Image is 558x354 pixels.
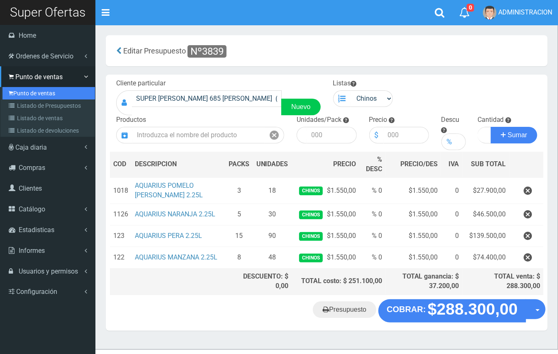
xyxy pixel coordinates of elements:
[385,247,441,269] td: $1.550,00
[400,160,438,168] span: PRECIO/DES
[378,299,526,322] button: COBRAR: $288.300,00
[19,32,36,39] span: Home
[10,5,85,19] span: Super Ofertas
[19,184,42,192] span: Clientes
[369,127,384,143] div: $
[225,177,253,204] td: 3
[225,204,253,225] td: 5
[292,225,359,247] td: $1.550,00
[441,177,463,204] td: 0
[116,115,146,125] label: Productos
[366,155,382,173] span: % DESC
[307,127,356,143] input: 000
[123,46,186,55] span: Editar Presupuesto
[295,276,382,286] div: TOTAL costo: $ 251.100,00
[292,204,359,225] td: $1.550,00
[15,73,63,81] span: Punto de ventas
[110,247,132,269] td: 122
[116,79,166,88] label: Cliente particular
[253,247,292,269] td: 48
[225,152,253,178] th: PACKS
[292,247,359,269] td: $1.550,00
[491,127,537,143] button: Sumar
[428,300,518,318] strong: $288.300,00
[467,4,474,12] span: 0
[441,225,463,247] td: 0
[466,272,540,291] div: TOTAL venta: $ 288.300,00
[508,131,527,138] span: Sumar
[19,205,45,213] span: Catálogo
[133,127,265,143] input: Introduzca el nombre del producto
[253,152,292,178] th: UNIDADES
[15,143,47,151] span: Caja diaria
[225,225,253,247] td: 15
[441,247,463,269] td: 0
[483,6,497,19] img: User Image
[441,133,457,150] div: %
[19,164,45,172] span: Compras
[333,79,357,88] label: Listas
[110,152,132,178] th: COD
[132,90,282,107] input: Consumidor Final
[478,127,492,143] input: Cantidad
[299,232,323,241] span: Chinos
[299,254,323,262] span: Chinos
[385,177,441,204] td: $1.550,00
[2,99,95,112] a: Listado de Presupuestos
[297,115,341,125] label: Unidades/Pack
[253,177,292,204] td: 18
[110,204,132,225] td: 1126
[253,225,292,247] td: 90
[2,87,95,99] a: Punto de ventas
[147,160,177,168] span: CRIPCION
[110,177,132,204] td: 1018
[132,152,225,178] th: DES
[471,160,506,169] span: SUB TOTAL
[253,204,292,225] td: 30
[384,127,429,143] input: 000
[299,211,323,219] span: Chinos
[385,204,441,225] td: $1.550,00
[389,272,459,291] div: TOTAL ganancia: $ 37.200,00
[441,204,463,225] td: 0
[449,160,459,168] span: IVA
[441,115,460,125] label: Descu
[2,112,95,124] a: Listado de ventas
[478,115,504,125] label: Cantidad
[110,225,132,247] td: 123
[463,177,509,204] td: $27.900,00
[463,225,509,247] td: $139.500,00
[135,182,203,199] a: AQUARIUS POMELO [PERSON_NAME] 2.25L
[229,272,288,291] div: DESCUENTO: $ 0,00
[463,247,509,269] td: $74.400,00
[135,232,202,240] a: AQUARIUS PERA 2.25L
[16,288,57,296] span: Configuración
[281,99,320,115] a: Nuevo
[359,225,385,247] td: % 0
[385,225,441,247] td: $1.550,00
[313,301,376,318] a: Presupuesto
[498,8,552,16] span: ADMINISTRACION
[333,160,356,169] span: PRECIO
[188,45,227,58] span: Nº3839
[19,247,45,255] span: Informes
[19,267,78,275] span: Usuarios y permisos
[359,204,385,225] td: % 0
[299,187,323,195] span: Chinos
[292,177,359,204] td: $1.550,00
[19,226,54,234] span: Estadisticas
[457,133,466,150] input: 000
[16,52,73,60] span: Ordenes de Servicio
[225,247,253,269] td: 8
[2,124,95,137] a: Listado de devoluciones
[359,177,385,204] td: % 0
[135,210,215,218] a: AQUARIUS NARANJA 2.25L
[359,247,385,269] td: % 0
[387,305,426,314] strong: COBRAR:
[135,253,217,261] a: AQUARIUS MANZANA 2.25L
[369,115,387,125] label: Precio
[463,204,509,225] td: $46.500,00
